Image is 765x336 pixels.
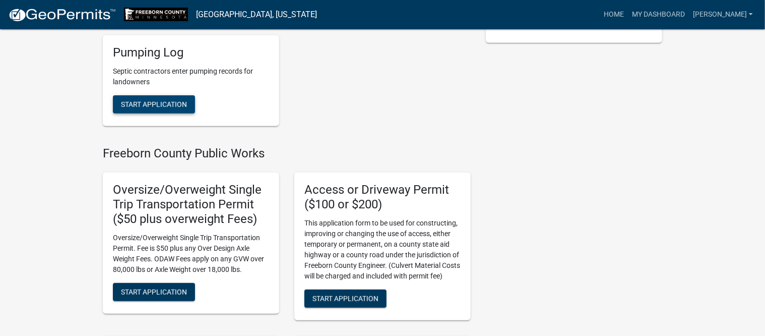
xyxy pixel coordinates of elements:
[304,290,387,308] button: Start Application
[113,283,195,301] button: Start Application
[103,146,471,161] h4: Freeborn County Public Works
[121,100,187,108] span: Start Application
[312,295,378,303] span: Start Application
[304,218,461,282] p: This application form to be used for constructing, improving or changing the use of access, eithe...
[600,5,628,24] a: Home
[113,45,269,60] h5: Pumping Log
[113,183,269,226] h5: Oversize/Overweight Single Trip Transportation Permit ($50 plus overweight Fees)
[113,95,195,114] button: Start Application
[196,6,317,23] a: [GEOGRAPHIC_DATA], [US_STATE]
[113,233,269,275] p: Oversize/Overweight Single Trip Transportation Permit. Fee is $50 plus any Over Design Axle Weigh...
[124,8,188,21] img: Freeborn County, Minnesota
[689,5,757,24] a: [PERSON_NAME]
[304,183,461,212] h5: Access or Driveway Permit ($100 or $200)
[628,5,689,24] a: My Dashboard
[113,66,269,87] p: Septic contractors enter pumping records for landowners
[121,288,187,296] span: Start Application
